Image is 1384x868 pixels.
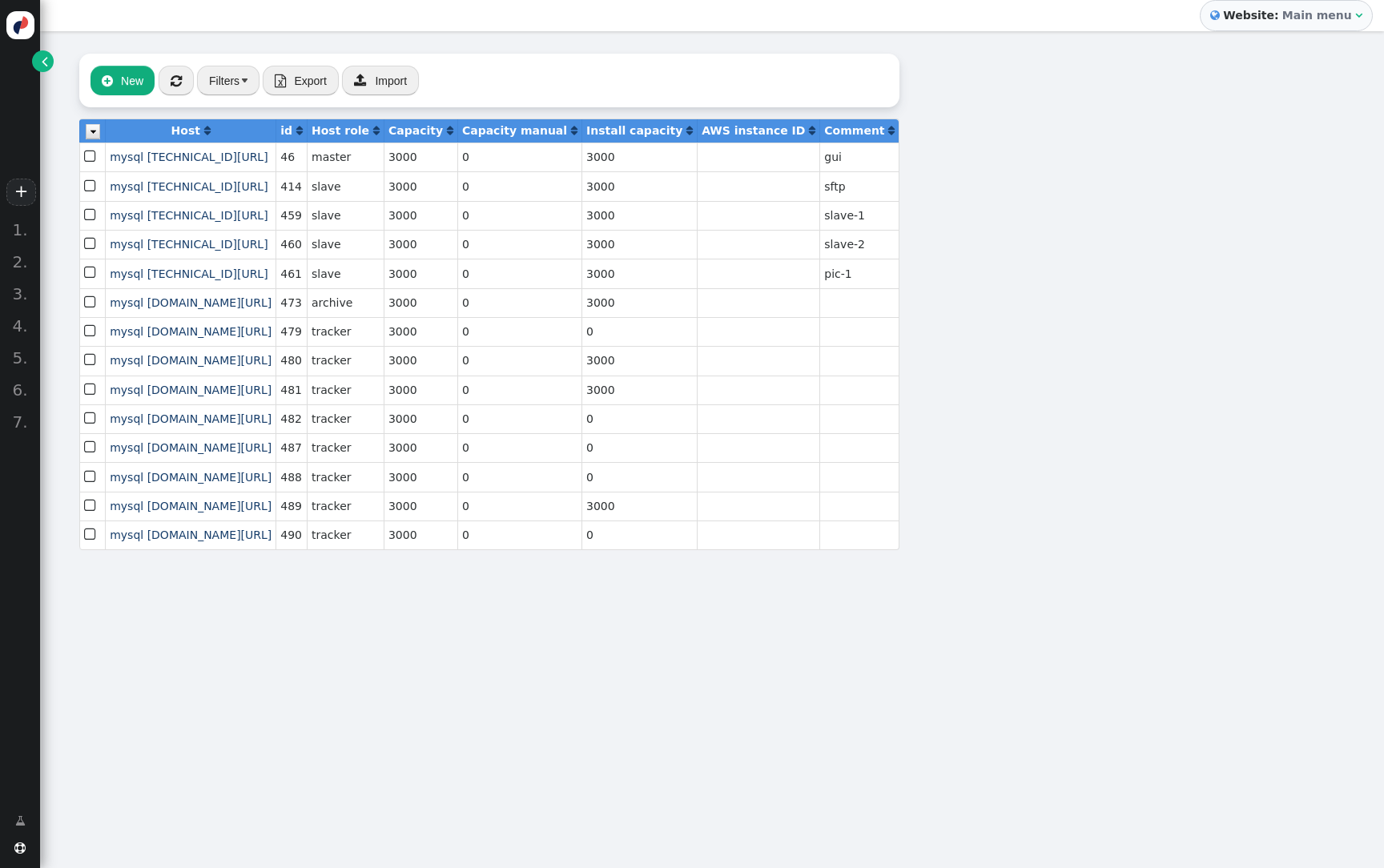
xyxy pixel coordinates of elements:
[686,124,693,137] a: 
[1355,10,1362,21] span: 
[307,376,384,404] td: tracker
[275,74,286,87] span: 
[819,171,899,200] td: sftp
[110,267,268,280] a: mysql [TECHNICAL_ID][URL]
[809,124,815,137] a: 
[276,492,307,520] td: 489
[84,466,99,488] span: 
[14,842,26,854] span: 
[84,233,99,255] span: 
[307,230,384,259] td: slave
[824,124,884,137] b: Comment
[819,230,899,259] td: slave-2
[110,384,272,396] a: mysql [DOMAIN_NAME][URL]
[307,404,384,433] td: tracker
[110,296,272,309] a: mysql [DOMAIN_NAME][URL]
[91,66,155,94] button: New
[809,125,815,136] span: Click to sort
[457,462,581,491] td: 0
[276,317,307,346] td: 479
[197,66,259,94] button: Filters
[342,66,419,94] button: Import
[110,471,272,484] a: mysql [DOMAIN_NAME][URL]
[581,433,697,462] td: 0
[110,441,272,454] a: mysql [DOMAIN_NAME][URL]
[384,346,457,375] td: 3000
[84,204,99,226] span: 
[457,230,581,259] td: 0
[296,125,303,136] span: Click to sort
[1282,9,1352,22] b: Main menu
[384,404,457,433] td: 3000
[110,238,268,251] a: mysql [TECHNICAL_ID][URL]
[110,412,272,425] a: mysql [DOMAIN_NAME][URL]
[571,124,577,137] a: 
[276,143,307,171] td: 46
[307,171,384,200] td: slave
[384,462,457,491] td: 3000
[373,124,380,137] a: 
[84,146,99,167] span: 
[307,259,384,287] td: slave
[15,813,26,830] span: 
[84,408,99,429] span: 
[280,124,292,137] b: id
[1210,7,1220,24] span: 
[159,66,194,94] button: 
[110,151,268,163] span: mysql [TECHNICAL_ID][URL]
[888,125,895,136] span: Click to sort
[457,520,581,549] td: 0
[581,346,697,375] td: 3000
[110,500,272,512] a: mysql [DOMAIN_NAME][URL]
[276,201,307,230] td: 459
[581,317,697,346] td: 0
[457,171,581,200] td: 0
[447,124,453,137] a: 
[110,528,272,541] a: mysql [DOMAIN_NAME][URL]
[384,492,457,520] td: 3000
[276,288,307,317] td: 473
[276,259,307,287] td: 461
[384,143,457,171] td: 3000
[276,346,307,375] td: 480
[6,11,34,39] img: logo-icon.svg
[307,520,384,549] td: tracker
[581,201,697,230] td: 3000
[1220,7,1282,24] b: Website:
[110,325,272,338] a: mysql [DOMAIN_NAME][URL]
[307,201,384,230] td: slave
[276,520,307,549] td: 490
[457,433,581,462] td: 0
[276,462,307,491] td: 488
[307,317,384,346] td: tracker
[307,492,384,520] td: tracker
[110,209,268,222] a: mysql [TECHNICAL_ID][URL]
[84,175,99,197] span: 
[171,74,182,87] span: 
[102,74,113,87] span: 
[581,462,697,491] td: 0
[84,320,99,342] span: 
[384,317,457,346] td: 3000
[457,143,581,171] td: 0
[4,806,37,835] a: 
[171,124,200,137] b: Host
[84,291,99,313] span: 
[84,436,99,458] span: 
[276,433,307,462] td: 487
[457,317,581,346] td: 0
[462,124,567,137] b: Capacity manual
[457,404,581,433] td: 0
[586,124,682,137] b: Install capacity
[581,404,697,433] td: 0
[384,520,457,549] td: 3000
[384,171,457,200] td: 3000
[702,124,805,137] b: AWS instance ID
[388,124,443,137] b: Capacity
